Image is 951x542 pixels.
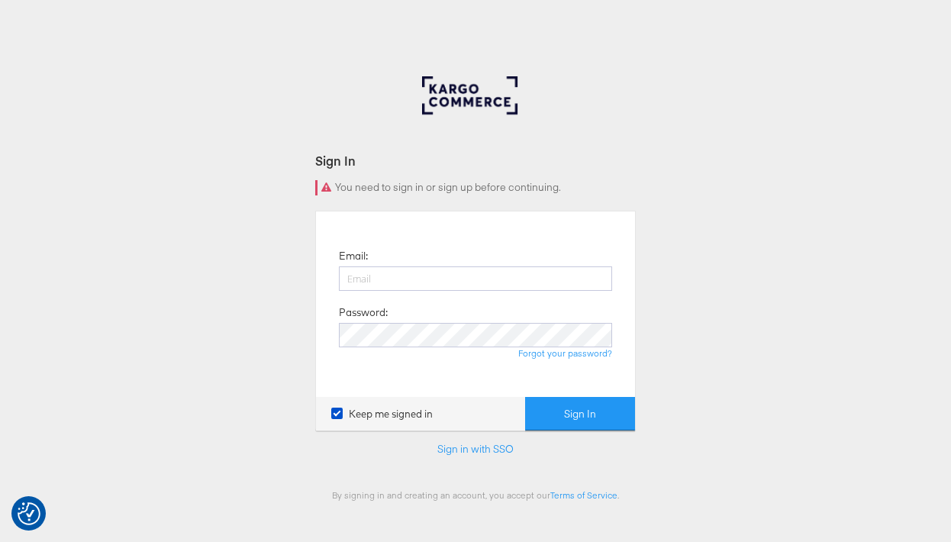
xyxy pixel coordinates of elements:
[437,442,514,456] a: Sign in with SSO
[331,407,433,421] label: Keep me signed in
[315,180,636,195] div: You need to sign in or sign up before continuing.
[550,489,617,501] a: Terms of Service
[315,489,636,501] div: By signing in and creating an account, you accept our .
[525,397,635,431] button: Sign In
[339,305,388,320] label: Password:
[518,347,612,359] a: Forgot your password?
[18,502,40,525] img: Revisit consent button
[339,266,612,291] input: Email
[18,502,40,525] button: Consent Preferences
[315,152,636,169] div: Sign In
[339,249,368,263] label: Email:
